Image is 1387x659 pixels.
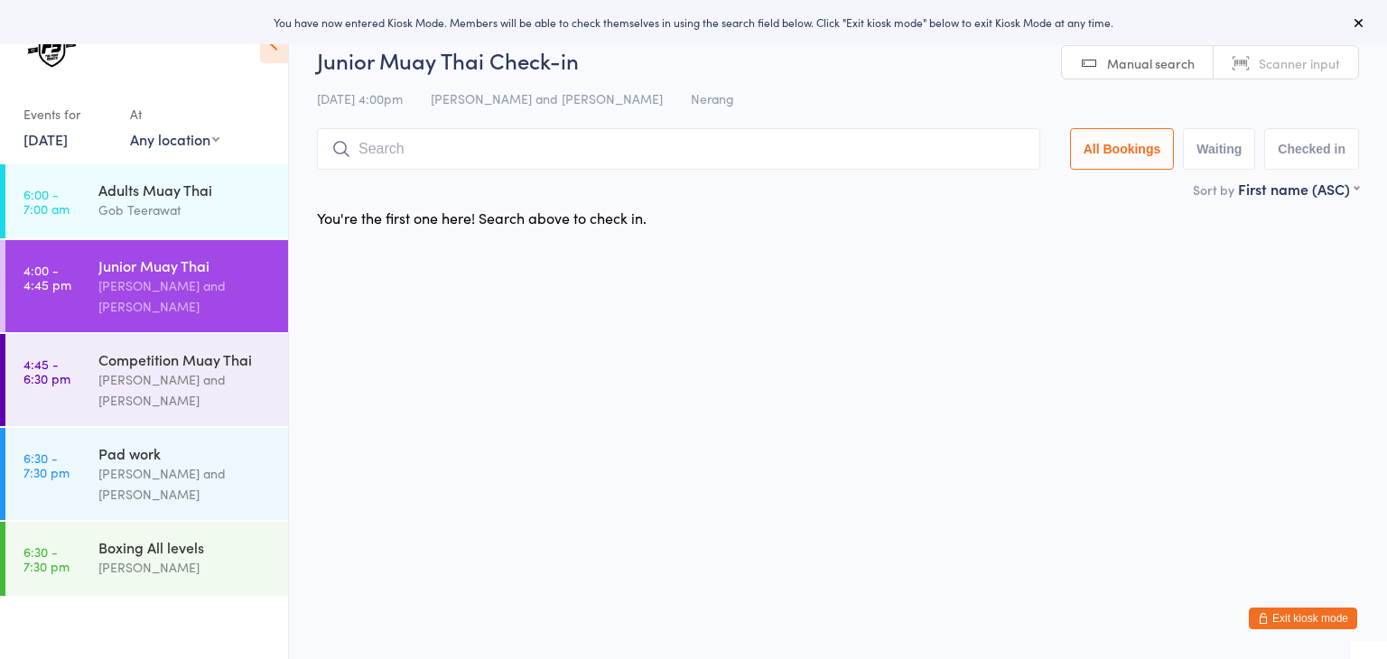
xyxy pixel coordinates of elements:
div: Any location [130,129,219,149]
a: [DATE] [23,129,68,149]
button: Checked in [1264,128,1359,170]
div: [PERSON_NAME] [98,557,273,578]
time: 4:45 - 6:30 pm [23,357,70,385]
div: [PERSON_NAME] and [PERSON_NAME] [98,275,273,317]
img: The Fight Society [18,14,86,81]
a: 4:00 -4:45 pmJunior Muay Thai[PERSON_NAME] and [PERSON_NAME] [5,240,288,332]
input: Search [317,128,1040,170]
a: 6:00 -7:00 amAdults Muay ThaiGob Teerawat [5,164,288,238]
button: All Bookings [1070,128,1175,170]
div: Boxing All levels [98,537,273,557]
span: [DATE] 4:00pm [317,89,403,107]
time: 6:30 - 7:30 pm [23,544,70,573]
span: Nerang [691,89,734,107]
label: Sort by [1193,181,1234,199]
div: Events for [23,99,112,129]
span: Manual search [1107,54,1195,72]
a: 4:45 -6:30 pmCompetition Muay Thai[PERSON_NAME] and [PERSON_NAME] [5,334,288,426]
div: At [130,99,219,129]
button: Exit kiosk mode [1249,608,1357,629]
div: Pad work [98,443,273,463]
h2: Junior Muay Thai Check-in [317,45,1359,75]
div: Junior Muay Thai [98,255,273,275]
div: Adults Muay Thai [98,180,273,200]
button: Waiting [1183,128,1255,170]
span: [PERSON_NAME] and [PERSON_NAME] [431,89,663,107]
time: 6:30 - 7:30 pm [23,450,70,479]
time: 6:00 - 7:00 am [23,187,70,216]
div: First name (ASC) [1238,179,1359,199]
div: Gob Teerawat [98,200,273,220]
div: Competition Muay Thai [98,349,273,369]
a: 6:30 -7:30 pmPad work[PERSON_NAME] and [PERSON_NAME] [5,428,288,520]
div: [PERSON_NAME] and [PERSON_NAME] [98,463,273,505]
div: You're the first one here! Search above to check in. [317,208,647,227]
time: 4:00 - 4:45 pm [23,263,71,292]
div: [PERSON_NAME] and [PERSON_NAME] [98,369,273,411]
div: You have now entered Kiosk Mode. Members will be able to check themselves in using the search fie... [29,14,1358,30]
a: 6:30 -7:30 pmBoxing All levels[PERSON_NAME] [5,522,288,596]
span: Scanner input [1259,54,1340,72]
